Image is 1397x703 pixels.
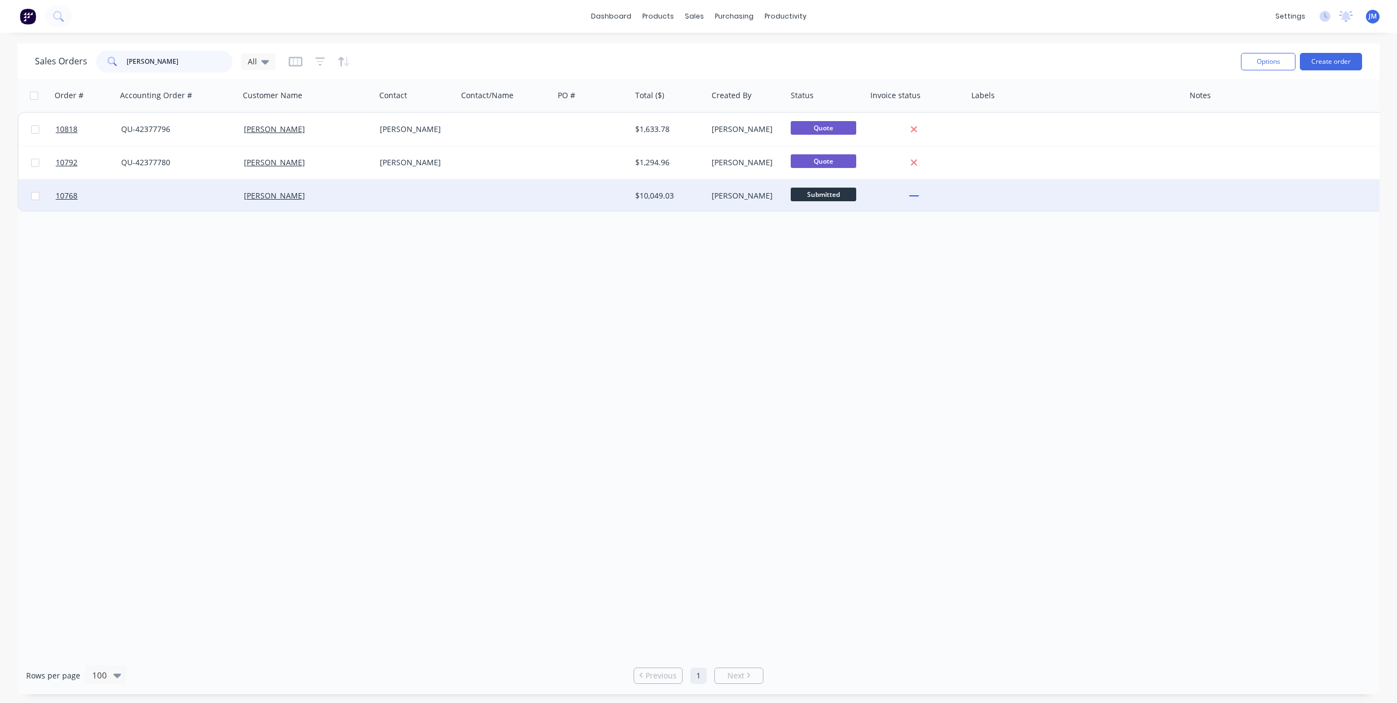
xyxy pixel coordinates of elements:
div: Created By [712,90,751,101]
div: Labels [971,90,995,101]
div: Status [791,90,814,101]
span: Submitted [791,188,856,201]
a: [PERSON_NAME] [244,190,305,201]
div: [PERSON_NAME] [712,190,779,201]
span: 10768 [56,190,77,201]
a: 10768 [56,179,121,212]
span: All [248,56,257,67]
div: PO # [558,90,575,101]
div: Order # [55,90,83,101]
div: $10,049.03 [635,190,700,201]
a: QU-42377796 [121,124,170,134]
ul: Pagination [629,668,768,684]
a: Page 1 is your current page [690,668,707,684]
span: Quote [791,154,856,168]
div: products [637,8,679,25]
span: Quote [791,121,856,135]
span: Previous [646,670,677,681]
div: [PERSON_NAME] [380,157,449,168]
input: Search... [127,51,233,73]
div: $1,633.78 [635,124,700,135]
div: Total ($) [635,90,664,101]
div: settings [1270,8,1311,25]
div: $1,294.96 [635,157,700,168]
a: 10818 [56,113,121,146]
div: [PERSON_NAME] [380,124,449,135]
button: Create order [1300,53,1362,70]
span: Next [727,670,744,681]
a: Next page [715,670,763,681]
div: [PERSON_NAME] [712,157,779,168]
div: Contact/Name [461,90,514,101]
div: sales [679,8,709,25]
a: Previous page [634,670,682,681]
img: Factory [20,8,36,25]
div: Accounting Order # [120,90,192,101]
button: Options [1241,53,1295,70]
a: [PERSON_NAME] [244,124,305,134]
div: Notes [1190,90,1211,101]
div: purchasing [709,8,759,25]
span: 10818 [56,124,77,135]
div: Customer Name [243,90,302,101]
a: QU-42377780 [121,157,170,167]
div: productivity [759,8,812,25]
a: [PERSON_NAME] [244,157,305,167]
span: JM [1369,11,1377,21]
div: [PERSON_NAME] [712,124,779,135]
a: 10792 [56,146,121,179]
span: 10792 [56,157,77,168]
div: Contact [379,90,407,101]
a: dashboard [586,8,637,25]
h1: Sales Orders [35,56,87,67]
span: Rows per page [26,670,80,681]
div: Invoice status [870,90,921,101]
